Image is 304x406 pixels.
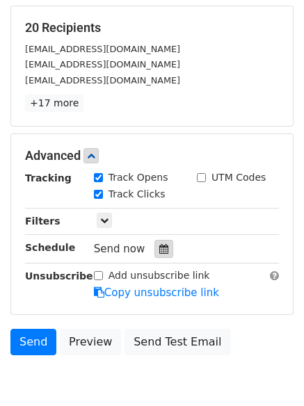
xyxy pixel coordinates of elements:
[109,187,166,202] label: Track Clicks
[94,243,145,255] span: Send now
[25,20,279,35] h5: 20 Recipients
[25,95,83,112] a: +17 more
[234,339,304,406] iframe: Chat Widget
[211,170,266,185] label: UTM Codes
[25,172,72,184] strong: Tracking
[25,59,180,70] small: [EMAIL_ADDRESS][DOMAIN_NAME]
[10,329,56,355] a: Send
[125,329,230,355] a: Send Test Email
[25,216,61,227] strong: Filters
[94,286,219,299] a: Copy unsubscribe link
[25,148,279,163] h5: Advanced
[25,44,180,54] small: [EMAIL_ADDRESS][DOMAIN_NAME]
[60,329,121,355] a: Preview
[25,75,180,86] small: [EMAIL_ADDRESS][DOMAIN_NAME]
[25,242,75,253] strong: Schedule
[109,268,210,283] label: Add unsubscribe link
[109,170,168,185] label: Track Opens
[25,270,93,282] strong: Unsubscribe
